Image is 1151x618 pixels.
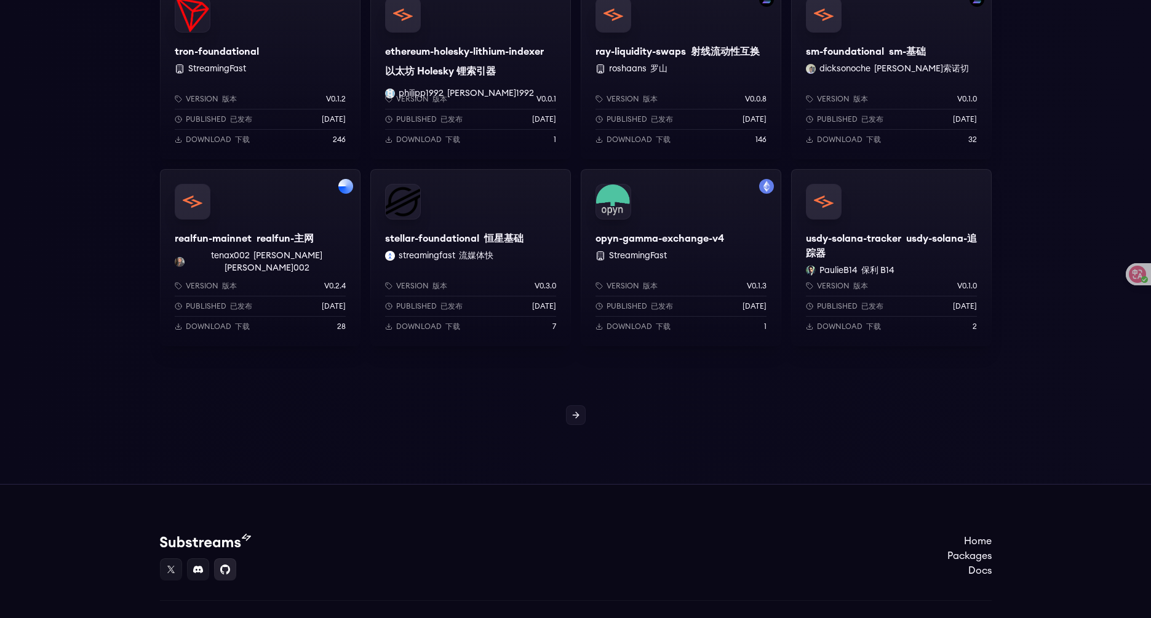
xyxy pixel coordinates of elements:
[947,549,992,563] a: Packages
[656,323,671,330] font: 下载
[445,136,460,143] font: 下载
[853,95,868,103] font: 版本
[188,250,346,274] button: tenax002 [PERSON_NAME][PERSON_NAME]002
[532,114,556,124] p: [DATE]
[186,114,252,124] p: Published
[607,114,673,124] p: Published
[607,281,658,291] p: Version
[432,282,447,290] font: 版本
[651,116,673,123] font: 已发布
[447,89,534,98] font: [PERSON_NAME]1992
[861,303,883,310] font: 已发布
[322,114,346,124] p: [DATE]
[235,136,250,143] font: 下载
[973,322,977,331] p: 2
[222,95,237,103] font: 版本
[953,114,977,124] p: [DATE]
[370,169,571,346] a: stellar-foundationalstellar-foundational 恒星基础streamingfast streamingfast 流媒体快Version 版本v0.3.0Publ...
[440,303,463,310] font: 已发布
[866,136,881,143] font: 下载
[874,65,969,73] font: [PERSON_NAME]索诺切
[817,94,868,104] p: Version
[399,87,534,100] button: philipp1992 [PERSON_NAME]1992
[607,322,671,331] p: Download
[853,282,868,290] font: 版本
[322,301,346,311] p: [DATE]
[817,322,881,331] p: Download
[225,252,323,272] font: [PERSON_NAME][PERSON_NAME]002
[743,301,767,311] p: [DATE]
[817,135,881,145] p: Download
[953,301,977,311] p: [DATE]
[396,94,447,104] p: Version
[656,136,671,143] font: 下载
[817,114,883,124] p: Published
[188,63,246,75] button: StreamingFast
[186,301,252,311] p: Published
[186,94,237,104] p: Version
[186,281,237,291] p: Version
[337,322,346,331] p: 28
[819,63,969,75] button: dicksonoche [PERSON_NAME]索诺切
[338,179,353,194] img: Filter by base network
[607,301,673,311] p: Published
[230,303,252,310] font: 已发布
[759,179,774,194] img: Filter by mainnet network
[607,135,671,145] p: Download
[947,534,992,549] a: Home
[643,282,658,290] font: 版本
[643,95,658,103] font: 版本
[396,114,463,124] p: Published
[186,135,250,145] p: Download
[747,281,767,291] p: v0.1.3
[552,322,556,331] p: 7
[581,169,781,346] a: Filter by mainnet networkopyn-gamma-exchange-v4opyn-gamma-exchange-v4 StreamingFastVersion 版本v0.1...
[957,281,977,291] p: v0.1.0
[957,94,977,104] p: v0.1.0
[160,169,360,346] a: Filter by base networkrealfun-mainnetrealfun-mainnet realfun-主网tenax002 tenax002 [PERSON_NAME][PE...
[554,135,556,145] p: 1
[459,252,493,260] font: 流媒体快
[650,65,667,73] font: 罗山
[819,264,894,277] button: PaulieB14 保利 B14
[532,301,556,311] p: [DATE]
[607,94,658,104] p: Version
[160,534,251,549] img: Substream's logo
[399,250,493,262] button: streamingfast 流媒体快
[396,281,447,291] p: Version
[743,114,767,124] p: [DATE]
[396,301,463,311] p: Published
[866,323,881,330] font: 下载
[791,169,992,346] a: usdy-solana-trackerusdy-solana-tracker usdy-solana-追踪器PaulieB14 PaulieB14 保利 B14Version 版本v0.1.0P...
[222,282,237,290] font: 版本
[968,135,977,145] p: 32
[817,281,868,291] p: Version
[333,135,346,145] p: 246
[609,63,667,75] button: roshaans 罗山
[817,301,883,311] p: Published
[235,323,250,330] font: 下载
[396,322,460,331] p: Download
[861,266,894,275] font: 保利 B14
[947,563,992,578] a: Docs
[396,135,460,145] p: Download
[440,116,463,123] font: 已发布
[230,116,252,123] font: 已发布
[186,322,250,331] p: Download
[745,94,767,104] p: v0.0.8
[324,281,346,291] p: v0.2.4
[755,135,767,145] p: 146
[861,116,883,123] font: 已发布
[536,94,556,104] p: v0.0.1
[609,250,667,262] button: StreamingFast
[535,281,556,291] p: v0.3.0
[445,323,460,330] font: 下载
[326,94,346,104] p: v0.1.2
[764,322,767,331] p: 1
[651,303,673,310] font: 已发布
